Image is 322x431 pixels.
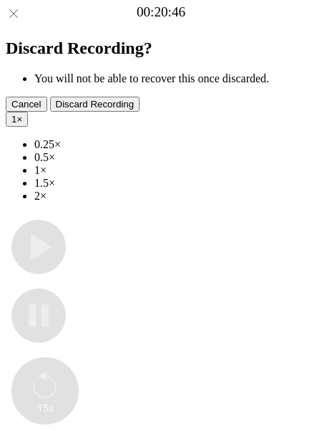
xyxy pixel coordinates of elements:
[34,177,316,190] li: 1.5×
[34,190,316,203] li: 2×
[34,164,316,177] li: 1×
[34,72,316,85] li: You will not be able to recover this once discarded.
[137,4,185,20] a: 00:20:46
[34,138,316,151] li: 0.25×
[6,112,28,127] button: 1×
[34,151,316,164] li: 0.5×
[11,114,16,125] span: 1
[6,97,47,112] button: Cancel
[50,97,140,112] button: Discard Recording
[6,39,316,58] h2: Discard Recording?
